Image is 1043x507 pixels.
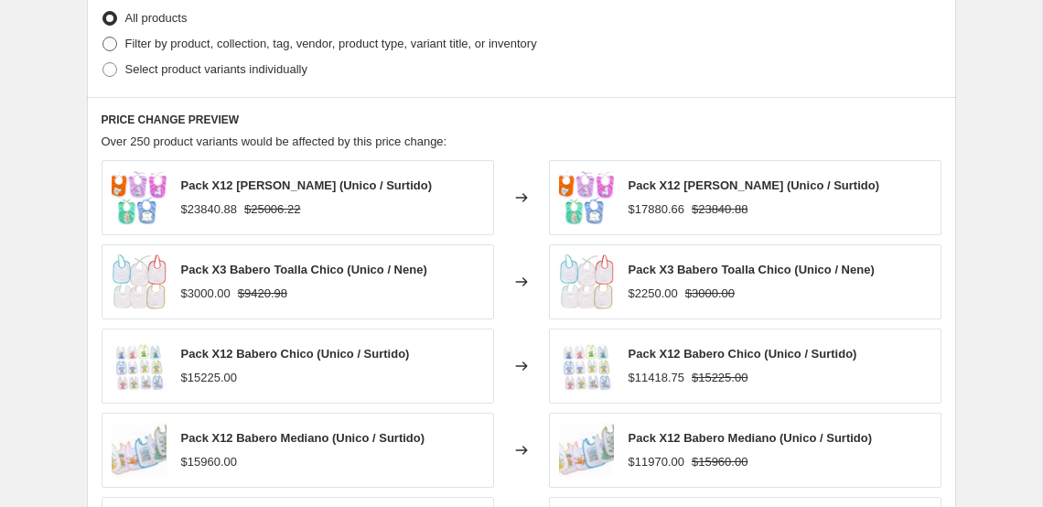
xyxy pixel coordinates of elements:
[112,423,167,478] img: aa67ab_26528038307f4234a03fdd02a0d8c479_mv2_80x.jpg
[244,200,300,219] strike: $25006.22
[629,285,678,303] div: $2250.00
[181,263,427,276] span: Pack X3 Babero Toalla Chico (Unico / Nene)
[559,423,614,478] img: aa67ab_26528038307f4234a03fdd02a0d8c479_mv2_80x.jpg
[629,431,873,445] span: Pack X12 Babero Mediano (Unico / Surtido)
[112,339,167,394] img: WhatsAppImage2022-02-24at11.51.52_80x.jpg
[238,285,287,303] strike: $9420.98
[629,347,857,361] span: Pack X12 Babero Chico (Unico / Surtido)
[629,369,684,387] div: $11418.75
[181,369,237,387] div: $15225.00
[112,170,167,225] img: baberobordado_80x.png
[692,200,747,219] strike: $23840.88
[692,453,747,471] strike: $15960.00
[559,339,614,394] img: WhatsAppImage2022-02-24at11.51.52_80x.jpg
[112,254,167,309] img: baberotowel-PhotoRoom_80x.png
[102,135,447,148] span: Over 250 product variants would be affected by this price change:
[692,369,747,387] strike: $15225.00
[629,263,875,276] span: Pack X3 Babero Toalla Chico (Unico / Nene)
[629,200,684,219] div: $17880.66
[629,178,880,192] span: Pack X12 [PERSON_NAME] (Unico / Surtido)
[181,431,425,445] span: Pack X12 Babero Mediano (Unico / Surtido)
[125,11,188,25] span: All products
[181,285,231,303] div: $3000.00
[181,347,410,361] span: Pack X12 Babero Chico (Unico / Surtido)
[629,453,684,471] div: $11970.00
[125,62,307,76] span: Select product variants individually
[559,254,614,309] img: baberotowel-PhotoRoom_80x.png
[181,200,237,219] div: $23840.88
[685,285,735,303] strike: $3000.00
[181,453,237,471] div: $15960.00
[125,37,537,50] span: Filter by product, collection, tag, vendor, product type, variant title, or inventory
[559,170,614,225] img: baberobordado_80x.png
[181,178,433,192] span: Pack X12 [PERSON_NAME] (Unico / Surtido)
[102,113,941,127] h6: PRICE CHANGE PREVIEW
